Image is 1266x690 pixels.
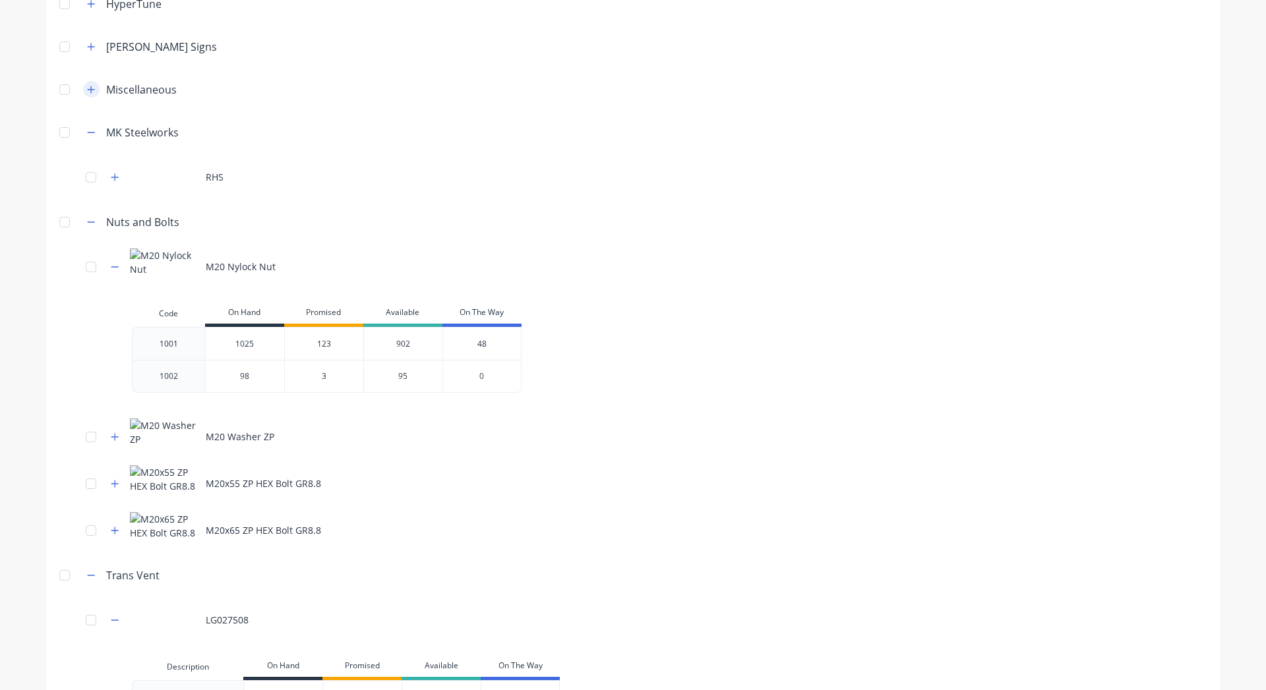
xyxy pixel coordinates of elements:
div: On The Way [481,654,560,680]
div: Available [363,301,442,327]
div: Code [132,301,205,327]
div: [PERSON_NAME] Signs [106,39,217,55]
div: MK Steelworks [106,125,179,140]
div: 123 [284,327,363,360]
div: Available [402,654,481,680]
div: Trans Vent [106,567,160,583]
div: 902 [363,327,442,360]
div: 1025 [206,328,284,360]
div: 1002 [132,360,205,393]
div: Promised [322,654,402,680]
div: 98 [206,360,284,393]
div: Description [132,654,243,680]
div: Nuts and Bolts [106,214,179,230]
div: 0 [442,360,522,393]
div: 95 [363,360,442,393]
div: Promised [284,301,363,327]
div: 48 [442,327,522,360]
div: On Hand [243,654,322,680]
div: On Hand [205,301,284,327]
div: 3 [284,360,363,393]
div: 1001 [132,327,205,360]
div: Miscellaneous [106,82,177,98]
div: On The Way [442,301,522,327]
